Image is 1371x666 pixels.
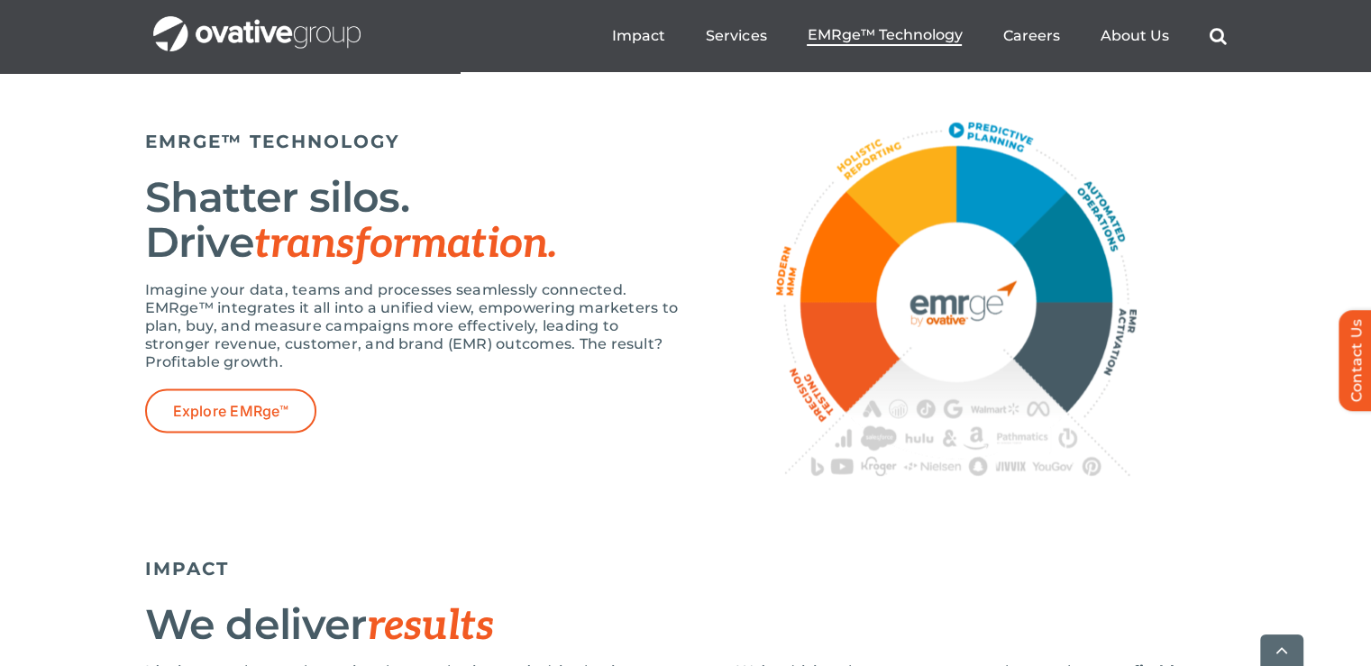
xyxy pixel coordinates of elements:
h2: Shatter silos. Drive [145,175,686,267]
a: OG_Full_horizontal_WHT [153,14,361,32]
span: transformation. [254,219,557,269]
a: About Us [1100,27,1168,45]
h2: We deliver [145,601,1227,648]
a: Services [706,27,766,45]
nav: Menu [612,7,1226,65]
a: Careers [1002,27,1059,45]
img: Home – EMRge [776,122,1137,476]
p: Imagine your data, teams and processes seamlessly connected. EMRge™ integrates it all into a unif... [145,280,686,370]
a: Search [1209,27,1226,45]
h5: EMRGE™ TECHNOLOGY [145,131,686,152]
a: Explore EMRge™ [145,388,316,433]
em: results [367,600,493,651]
a: Impact [612,27,665,45]
span: EMRge™ Technology [807,26,962,44]
h5: IMPACT [145,557,1227,579]
span: Explore EMRge™ [173,402,288,419]
a: EMRge™ Technology [807,26,962,46]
